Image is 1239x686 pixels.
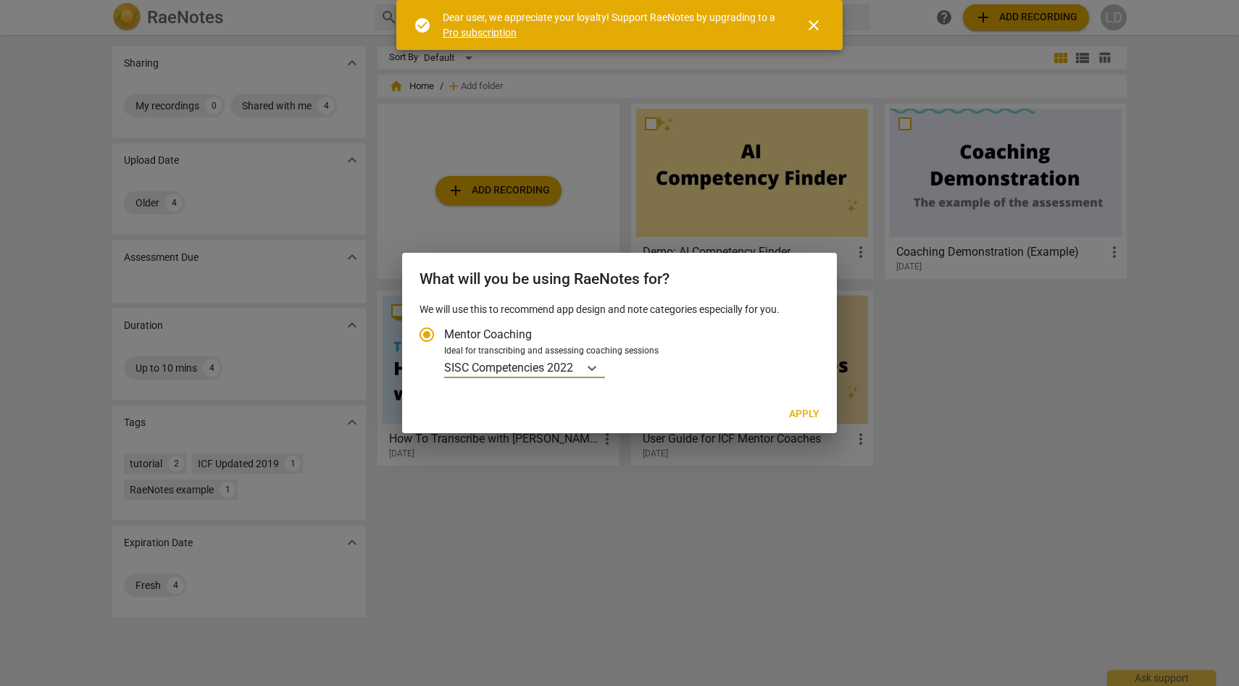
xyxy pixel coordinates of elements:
[420,302,819,317] p: We will use this to recommend app design and note categories especially for you.
[420,270,819,288] h2: What will you be using RaeNotes for?
[443,10,779,40] div: Dear user, we appreciate your loyalty! Support RaeNotes by upgrading to a
[420,317,819,379] div: Account type
[777,401,831,427] button: Apply
[805,17,822,34] span: close
[444,345,815,358] div: Ideal for transcribing and assessing coaching sessions
[443,27,517,38] a: Pro subscription
[796,8,831,43] button: Close
[789,407,819,422] span: Apply
[414,17,431,34] span: check_circle
[444,359,573,376] p: SISC Competencies 2022
[444,326,532,343] span: Mentor Coaching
